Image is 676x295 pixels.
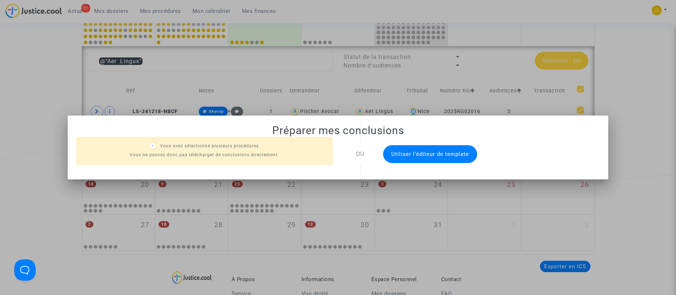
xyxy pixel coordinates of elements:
span: Utiliser l'éditeur de template [391,151,469,157]
div: OU [344,150,377,158]
button: Utiliser l'éditeur de template [383,145,477,163]
h1: Préparer mes conclusions [76,124,600,137]
p: Vous avez sélectionné plusieurs procédures. Vous ne pouvez donc pas télécharger de conclusions di... [84,142,325,159]
iframe: Help Scout Beacon - Open [14,259,36,281]
span: ? [151,144,154,148]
